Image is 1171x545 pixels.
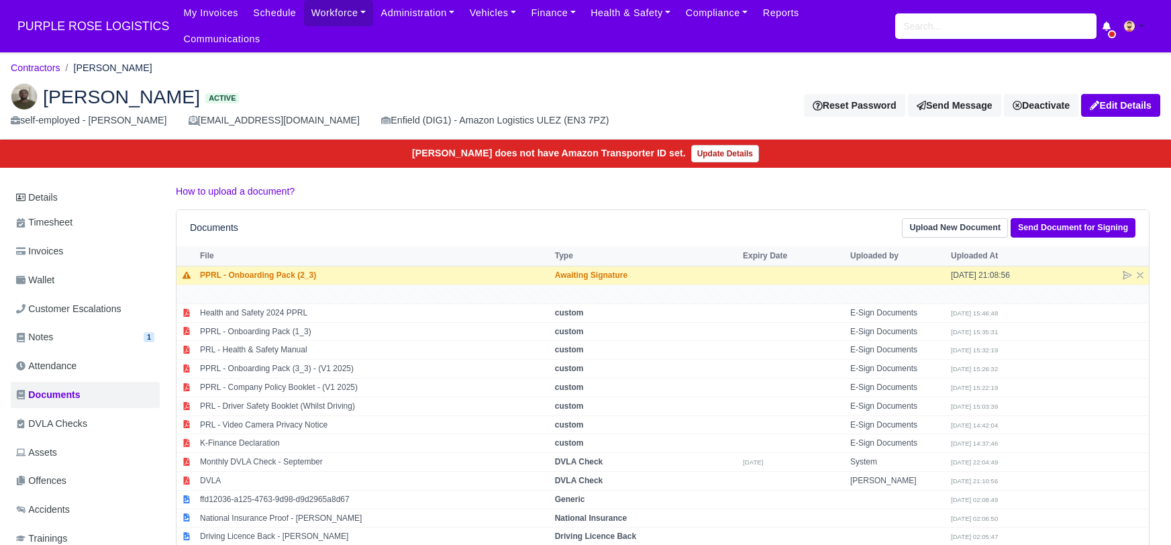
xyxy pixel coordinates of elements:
th: Uploaded At [948,246,1048,266]
span: Customer Escalations [16,301,121,317]
span: [PERSON_NAME] [43,87,200,106]
small: [DATE] 15:35:31 [951,328,998,336]
small: [DATE] 15:22:19 [951,384,998,391]
span: Active [205,93,239,103]
div: Enfield (DIG1) - Amazon Logistics ULEZ (EN3 7PZ) [381,113,609,128]
small: [DATE] 15:03:39 [951,403,998,410]
span: Documents [16,387,81,403]
a: Communications [176,26,268,52]
span: Invoices [16,244,63,259]
td: Awaiting Signature [552,266,740,285]
span: Assets [16,445,57,460]
small: [DATE] 02:06:50 [951,515,998,522]
strong: custom [555,327,584,336]
td: Health and Safety 2024 PPRL [197,303,552,322]
a: Deactivate [1004,94,1078,117]
td: PPRL - Onboarding Pack (3_3) - (V1 2025) [197,360,552,379]
td: System [847,453,948,472]
a: Send Document for Signing [1011,218,1135,238]
a: Attendance [11,353,160,379]
strong: custom [555,420,584,430]
a: Update Details [691,145,759,162]
td: Monthly DVLA Check - September [197,453,552,472]
a: Offences [11,468,160,494]
strong: custom [555,438,584,448]
li: [PERSON_NAME] [60,60,152,76]
strong: DVLA Check [555,457,603,466]
small: [DATE] 14:37:46 [951,440,998,447]
h6: Documents [190,222,238,234]
td: PRL - Driver Safety Booklet (Whilst Driving) [197,397,552,415]
td: E-Sign Documents [847,303,948,322]
input: Search... [895,13,1097,39]
a: PURPLE ROSE LOGISTICS [11,13,176,40]
span: DVLA Checks [16,416,87,432]
small: [DATE] [743,458,763,466]
td: [PERSON_NAME] [847,472,948,491]
strong: custom [555,345,584,354]
small: [DATE] 02:05:47 [951,533,998,540]
td: E-Sign Documents [847,322,948,341]
td: PPRL - Onboarding Pack (1_3) [197,322,552,341]
td: E-Sign Documents [847,397,948,415]
td: E-Sign Documents [847,415,948,434]
a: Notes 1 [11,324,160,350]
strong: DVLA Check [555,476,603,485]
a: Assets [11,440,160,466]
th: Expiry Date [740,246,847,266]
strong: custom [555,308,584,317]
td: E-Sign Documents [847,341,948,360]
span: Offences [16,473,66,489]
a: Contractors [11,62,60,73]
div: Theodore Hudson [1,72,1170,140]
strong: Driving Licence Back [555,532,636,541]
td: ffd12036-a125-4763-9d98-d9d2965a8d67 [197,490,552,509]
td: PRL - Health & Safety Manual [197,341,552,360]
span: Attendance [16,358,77,374]
div: self-employed - [PERSON_NAME] [11,113,167,128]
span: Notes [16,330,53,345]
td: PPRL - Company Policy Booklet - (V1 2025) [197,379,552,397]
a: Details [11,185,160,210]
a: Customer Escalations [11,296,160,322]
small: [DATE] 22:04:49 [951,458,998,466]
strong: custom [555,383,584,392]
a: Send Message [908,94,1001,117]
small: [DATE] 21:10:56 [951,477,998,485]
th: Type [552,246,740,266]
td: DVLA [197,472,552,491]
strong: National Insurance [555,513,627,523]
small: [DATE] 15:32:19 [951,346,998,354]
small: [DATE] 14:42:04 [951,422,998,429]
small: [DATE] 02:08:49 [951,496,998,503]
a: DVLA Checks [11,411,160,437]
iframe: Chat Widget [1104,481,1171,545]
a: Timesheet [11,209,160,236]
a: Edit Details [1081,94,1160,117]
td: E-Sign Documents [847,360,948,379]
a: Accidents [11,497,160,523]
th: File [197,246,552,266]
strong: Generic [555,495,585,504]
span: Timesheet [16,215,72,230]
button: Reset Password [804,94,905,117]
td: PRL - Video Camera Privacy Notice [197,415,552,434]
a: Upload New Document [902,218,1008,238]
a: Invoices [11,238,160,264]
span: Accidents [16,502,70,517]
a: Documents [11,382,160,408]
span: 1 [144,332,154,342]
td: E-Sign Documents [847,434,948,453]
th: Uploaded by [847,246,948,266]
td: K-Finance Declaration [197,434,552,453]
small: [DATE] 15:46:48 [951,309,998,317]
strong: custom [555,364,584,373]
strong: custom [555,401,584,411]
td: E-Sign Documents [847,379,948,397]
td: [DATE] 21:08:56 [948,266,1048,285]
div: [EMAIL_ADDRESS][DOMAIN_NAME] [189,113,360,128]
small: [DATE] 15:26:32 [951,365,998,373]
